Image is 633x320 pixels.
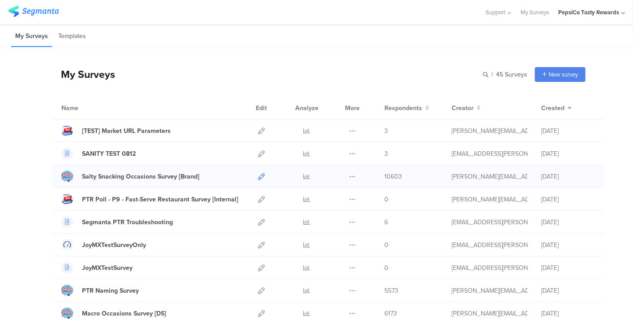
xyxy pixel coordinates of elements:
[452,126,528,136] div: megan.lynch@pepsico.com
[452,149,528,158] div: andreza.godoy.contractor@pepsico.com
[61,285,139,296] a: PTR Naming Survey
[541,240,595,250] div: [DATE]
[82,286,139,295] div: PTR Naming Survey
[82,149,136,158] div: SANITY TEST 0812
[293,97,320,119] div: Analyze
[384,240,388,250] span: 0
[384,286,398,295] span: 5573
[541,126,595,136] div: [DATE]
[61,239,146,251] a: JoyMXTestSurveyOnly
[61,125,171,137] a: [TEST] Market URL Parameters
[452,195,528,204] div: megan.lynch@pepsico.com
[558,8,619,17] div: PepsiCo Tasty Rewards
[54,26,90,47] li: Templates
[82,309,166,318] div: Macro Occasions Survey [DS]
[541,309,595,318] div: [DATE]
[490,70,494,79] span: |
[452,263,528,273] div: andreza.godoy.contractor@pepsico.com
[8,6,59,17] img: segmanta logo
[384,126,388,136] span: 3
[452,103,474,113] span: Creator
[452,286,528,295] div: megan.lynch@pepsico.com
[452,309,528,318] div: megan.lynch@pepsico.com
[541,103,572,113] button: Created
[82,126,171,136] div: [TEST] Market URL Parameters
[541,172,595,181] div: [DATE]
[541,195,595,204] div: [DATE]
[61,148,136,159] a: SANITY TEST 0812
[496,70,527,79] span: 45 Surveys
[452,240,528,250] div: andreza.godoy.contractor@pepsico.com
[452,218,528,227] div: andreza.godoy.contractor@pepsico.com
[61,103,115,113] div: Name
[486,8,506,17] span: Support
[384,309,397,318] span: 6173
[541,218,595,227] div: [DATE]
[384,103,422,113] span: Respondents
[61,307,166,319] a: Macro Occasions Survey [DS]
[82,240,146,250] div: JoyMXTestSurveyOnly
[82,172,199,181] div: Salty Snacking Occasions Survey [Brand]
[541,286,595,295] div: [DATE]
[541,263,595,273] div: [DATE]
[541,103,564,113] span: Created
[61,216,173,228] a: Segmanta PTR Troubleshooting
[452,103,481,113] button: Creator
[384,103,429,113] button: Respondents
[541,149,595,158] div: [DATE]
[82,263,133,273] div: JoyMXTestSurvey
[343,97,362,119] div: More
[549,70,578,79] span: New survey
[384,263,388,273] span: 0
[384,172,402,181] span: 10603
[61,171,199,182] a: Salty Snacking Occasions Survey [Brand]
[61,193,238,205] a: PTR Poll - P9 - Fast-Serve Restaurant Survey [Internal]
[11,26,52,47] li: My Surveys
[82,195,238,204] div: PTR Poll - P9 - Fast-Serve Restaurant Survey [Internal]
[384,149,388,158] span: 3
[52,67,115,82] div: My Surveys
[384,218,388,227] span: 6
[61,262,133,273] a: JoyMXTestSurvey
[452,172,528,181] div: megan.lynch@pepsico.com
[252,97,271,119] div: Edit
[82,218,173,227] div: Segmanta PTR Troubleshooting
[384,195,388,204] span: 0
